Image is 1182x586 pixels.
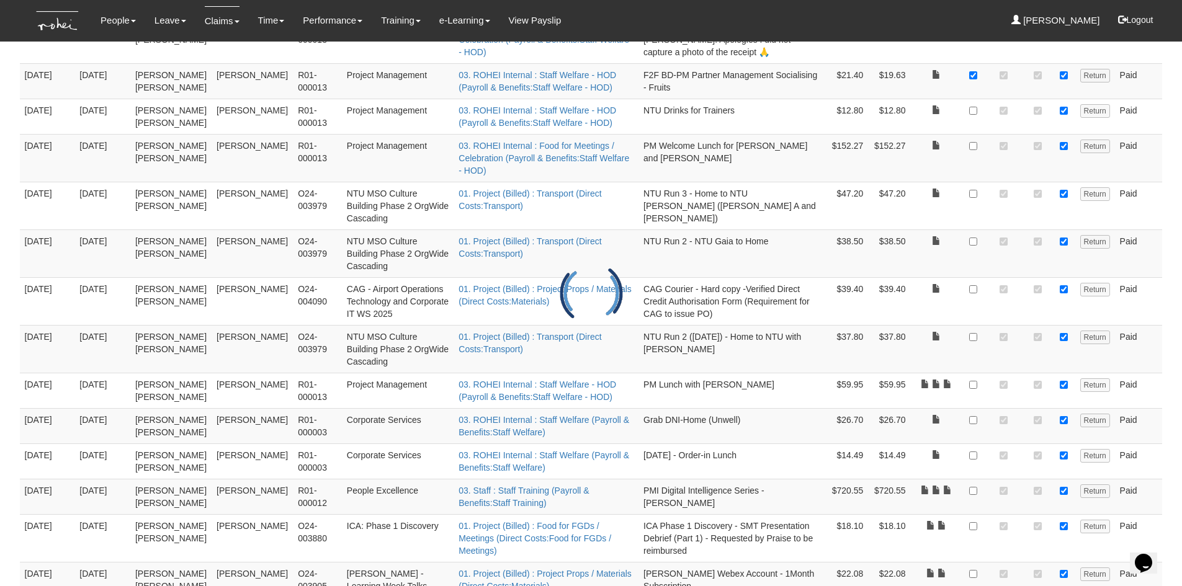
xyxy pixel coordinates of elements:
[20,479,75,514] td: [DATE]
[1011,6,1100,35] a: [PERSON_NAME]
[130,514,212,562] td: [PERSON_NAME] [PERSON_NAME]
[212,373,293,408] td: [PERSON_NAME]
[74,229,130,277] td: [DATE]
[1080,331,1110,344] input: Return
[1080,414,1110,427] input: Return
[20,408,75,443] td: [DATE]
[342,277,454,325] td: CAG - Airport Operations Technology and Corporate IT WS 2025
[130,99,212,134] td: [PERSON_NAME] [PERSON_NAME]
[130,63,212,99] td: [PERSON_NAME] [PERSON_NAME]
[212,443,293,479] td: [PERSON_NAME]
[1080,283,1110,296] input: Return
[638,182,824,229] td: NTU Run 3 - Home to NTU [PERSON_NAME] ([PERSON_NAME] A and [PERSON_NAME])
[293,479,342,514] td: R01-000012
[1115,325,1163,373] td: Paid
[638,443,824,479] td: [DATE] - Order-in Lunch
[868,277,910,325] td: $39.40
[212,514,293,562] td: [PERSON_NAME]
[638,514,824,562] td: ICA Phase 1 Discovery - SMT Presentation Debrief (Part 1) - Requested by Praise to be reimbursed
[74,63,130,99] td: [DATE]
[824,277,868,325] td: $39.40
[20,134,75,182] td: [DATE]
[74,514,130,562] td: [DATE]
[342,443,454,479] td: Corporate Services
[342,63,454,99] td: Project Management
[293,229,342,277] td: O24-003979
[212,63,293,99] td: [PERSON_NAME]
[868,134,910,182] td: $152.27
[459,450,629,473] a: 03. ROHEI Internal : Staff Welfare (Payroll & Benefits:Staff Welfare)
[74,134,130,182] td: [DATE]
[459,141,629,175] a: 03. ROHEI Internal : Food for Meetings / Celebration (Payroll & Benefits:Staff Welfare - HOD)
[868,63,910,99] td: $19.63
[1115,479,1163,514] td: Paid
[342,514,454,562] td: ICA: Phase 1 Discovery
[20,63,75,99] td: [DATE]
[638,99,824,134] td: NTU Drinks for Trainers
[74,479,130,514] td: [DATE]
[459,415,629,437] a: 03. ROHEI Internal : Staff Welfare (Payroll & Benefits:Staff Welfare)
[638,373,824,408] td: PM Lunch with [PERSON_NAME]
[868,373,910,408] td: $59.95
[212,229,293,277] td: [PERSON_NAME]
[1080,104,1110,118] input: Return
[74,99,130,134] td: [DATE]
[20,514,75,562] td: [DATE]
[868,514,910,562] td: $18.10
[1080,235,1110,249] input: Return
[20,325,75,373] td: [DATE]
[293,325,342,373] td: O24-003979
[824,134,868,182] td: $152.27
[212,134,293,182] td: [PERSON_NAME]
[1080,140,1110,153] input: Return
[20,373,75,408] td: [DATE]
[212,325,293,373] td: [PERSON_NAME]
[342,134,454,182] td: Project Management
[342,373,454,408] td: Project Management
[824,99,868,134] td: $12.80
[74,182,130,229] td: [DATE]
[1115,443,1163,479] td: Paid
[212,277,293,325] td: [PERSON_NAME]
[638,134,824,182] td: PM Welcome Lunch for [PERSON_NAME] and [PERSON_NAME]
[1115,99,1163,134] td: Paid
[1115,229,1163,277] td: Paid
[1080,520,1110,533] input: Return
[154,6,186,35] a: Leave
[342,479,454,514] td: People Excellence
[1080,567,1110,581] input: Return
[342,325,454,373] td: NTU MSO Culture Building Phase 2 OrgWide Cascading
[74,325,130,373] td: [DATE]
[1115,408,1163,443] td: Paid
[824,63,868,99] td: $21.40
[459,380,616,402] a: 03. ROHEI Internal : Staff Welfare - HOD (Payroll & Benefits:Staff Welfare - HOD)
[824,325,868,373] td: $37.80
[101,6,136,35] a: People
[1080,484,1110,498] input: Return
[293,134,342,182] td: R01-000013
[130,229,212,277] td: [PERSON_NAME] [PERSON_NAME]
[1115,134,1163,182] td: Paid
[1115,182,1163,229] td: Paid
[381,6,421,35] a: Training
[868,182,910,229] td: $47.20
[1115,514,1163,562] td: Paid
[342,408,454,443] td: Corporate Services
[20,182,75,229] td: [DATE]
[459,105,616,128] a: 03. ROHEI Internal : Staff Welfare - HOD (Payroll & Benefits:Staff Welfare - HOD)
[459,70,616,92] a: 03. ROHEI Internal : Staff Welfare - HOD (Payroll & Benefits:Staff Welfare - HOD)
[638,325,824,373] td: NTU Run 2 ([DATE]) - Home to NTU with [PERSON_NAME]
[439,6,490,35] a: e-Learning
[130,134,212,182] td: [PERSON_NAME] [PERSON_NAME]
[20,443,75,479] td: [DATE]
[1115,63,1163,99] td: Paid
[130,479,212,514] td: [PERSON_NAME] [PERSON_NAME]
[293,443,342,479] td: R01-000003
[459,236,601,259] a: 01. Project (Billed) : Transport (Direct Costs:Transport)
[130,443,212,479] td: [PERSON_NAME] [PERSON_NAME]
[1080,187,1110,201] input: Return
[1115,277,1163,325] td: Paid
[212,182,293,229] td: [PERSON_NAME]
[20,229,75,277] td: [DATE]
[868,229,910,277] td: $38.50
